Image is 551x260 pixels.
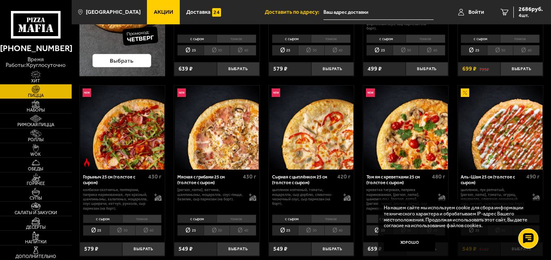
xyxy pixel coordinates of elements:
[462,66,477,72] span: 699 ₽
[83,158,91,167] img: Острое блюдо
[177,215,217,223] li: с сыром
[230,45,256,56] li: 40
[83,225,109,236] li: 25
[272,174,336,185] div: Сырная с цыплёнком 25 см (толстое с сыром)
[406,34,445,43] li: тонкое
[122,242,165,256] button: Выбрать
[212,8,221,17] img: 15daf4d41897b9f0e9f617042186c801.svg
[324,225,351,236] li: 40
[323,5,434,20] input: Ваш адрес доставки
[84,246,98,252] span: 579 ₽
[324,45,351,56] li: 40
[500,34,540,43] li: тонкое
[366,215,406,223] li: с сыром
[384,205,533,229] p: На нашем сайте мы используем cookie для сбора информации технического характера и обрабатываем IP...
[154,9,173,15] span: Акции
[177,34,217,43] li: с сыром
[272,88,280,97] img: Новинка
[177,187,243,201] p: [PERSON_NAME], ветчина, шампиньоны, моцарелла, соус-пицца, базилик, сыр пармезан (на борт).
[269,86,354,170] a: НовинкаСырная с цыплёнком 25 см (толстое с сыром)
[272,215,311,223] li: с сыром
[179,66,193,72] span: 639 ₽
[273,246,287,252] span: 549 ₽
[177,174,241,185] div: Мясная с грибами 25 см (толстое с сыром)
[174,86,259,170] a: НовинкаМясная с грибами 25 см (толстое с сыром)
[364,86,448,170] img: Том ям с креветками 25 см (толстое с сыром)
[217,215,256,223] li: тонкое
[519,13,543,18] span: 4 шт.
[175,86,259,170] img: Мясная с грибами 25 см (толстое с сыром)
[526,173,540,180] span: 490 г
[479,66,489,72] s: 799 ₽
[461,187,526,206] p: цыпленок, лук репчатый, [PERSON_NAME], томаты, огурец, моцарелла, сливочно-чесночный соус, кетчуп...
[217,62,260,76] button: Выбрать
[179,246,193,252] span: 549 ₽
[272,45,298,56] li: 25
[148,173,162,180] span: 430 г
[366,45,393,56] li: 25
[406,62,448,76] button: Выбрать
[461,174,524,185] div: Аль-Шам 25 см (толстое с сыром)
[500,62,543,76] button: Выбрать
[519,6,543,12] span: 2686 руб.
[363,86,448,170] a: НовинкаТом ям с креветками 25 см (толстое с сыром)
[461,88,469,97] img: Акционный
[366,88,374,97] img: Новинка
[80,86,165,170] a: НовинкаОстрое блюдоГорыныч 25 см (толстое с сыром)
[366,34,406,43] li: с сыром
[204,225,230,236] li: 30
[461,45,487,56] li: 25
[186,9,211,15] span: Доставка
[135,225,162,236] li: 40
[366,187,432,211] p: креветка тигровая, паприка маринованная, [PERSON_NAME], шампиньоны, [PERSON_NAME], [PERSON_NAME],...
[513,45,540,56] li: 40
[109,225,135,236] li: 30
[272,187,338,206] p: цыпленок копченый, томаты, моцарелла, сыр дорблю, сливочно-чесночный соус, сыр пармезан (на борт).
[273,66,287,72] span: 579 ₽
[298,225,324,236] li: 30
[458,86,543,170] a: АкционныйАль-Шам 25 см (толстое с сыром)
[298,45,324,56] li: 30
[83,215,122,223] li: с сыром
[487,45,513,56] li: 30
[83,88,91,97] img: Новинка
[419,45,445,56] li: 40
[468,9,484,15] span: Войти
[80,86,164,170] img: Горыныч 25 см (толстое с сыром)
[83,174,147,185] div: Горыныч 25 см (толстое с сыром)
[177,45,204,56] li: 25
[122,215,162,223] li: тонкое
[272,225,298,236] li: 25
[311,242,354,256] button: Выбрать
[311,62,354,76] button: Выбрать
[265,9,323,15] span: Доставить по адресу:
[366,174,430,185] div: Том ям с креветками 25 см (толстое с сыром)
[177,225,204,236] li: 25
[461,34,500,43] li: с сыром
[269,86,353,170] img: Сырная с цыплёнком 25 см (толстое с сыром)
[337,173,351,180] span: 420 г
[272,34,311,43] li: с сыром
[368,246,382,252] span: 659 ₽
[243,173,256,180] span: 430 г
[217,242,260,256] button: Выбрать
[177,88,186,97] img: Новинка
[393,45,419,56] li: 30
[384,234,436,252] button: Хорошо
[458,86,542,170] img: Аль-Шам 25 см (толстое с сыром)
[83,187,149,211] p: колбаски Охотничьи, пепперони, паприка маринованная, лук красный, шампиньоны, халапеньо, моцарелл...
[368,66,382,72] span: 499 ₽
[432,173,445,180] span: 480 г
[311,34,351,43] li: тонкое
[86,9,140,15] span: [GEOGRAPHIC_DATA]
[311,215,351,223] li: тонкое
[230,225,256,236] li: 40
[217,34,256,43] li: тонкое
[204,45,230,56] li: 30
[366,225,393,236] li: 25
